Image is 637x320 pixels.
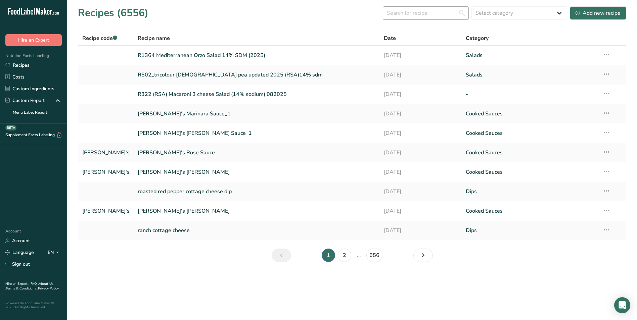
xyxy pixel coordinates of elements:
[78,5,148,20] h1: Recipes (6556)
[384,126,458,140] a: [DATE]
[5,34,62,46] button: Hire an Expert
[614,297,630,313] div: Open Intercom Messenger
[384,204,458,218] a: [DATE]
[5,281,29,286] a: Hire an Expert .
[138,165,376,179] a: [PERSON_NAME]'s [PERSON_NAME]
[272,249,291,262] a: Previous page
[138,87,376,101] a: R322 (RSA) Macaroni 3 cheese Salad (14% sodium) 082025
[138,184,376,199] a: roasted red pepper cottage cheese dip
[466,165,594,179] a: Cooked Sauces
[466,68,594,82] a: Salads
[384,184,458,199] a: [DATE]
[82,204,130,218] a: [PERSON_NAME]'s
[31,281,39,286] a: FAQ .
[384,223,458,237] a: [DATE]
[138,204,376,218] a: [PERSON_NAME]'s [PERSON_NAME]
[38,286,59,291] a: Privacy Policy
[384,107,458,121] a: [DATE]
[384,146,458,160] a: [DATE]
[5,247,34,258] a: Language
[466,48,594,62] a: Salads
[138,223,376,237] a: ranch cottage cheese
[384,34,396,42] span: Date
[5,301,62,309] div: Powered By FoodLabelMaker © 2025 All Rights Reserved
[384,48,458,62] a: [DATE]
[5,125,16,130] div: BETA
[366,249,382,262] a: Page 656.
[82,35,117,42] span: Recipe code
[466,107,594,121] a: Cooked Sauces
[466,87,594,101] a: -
[138,146,376,160] a: [PERSON_NAME]'s Rose Sauce
[138,48,376,62] a: R1364 Mediterranean Orzo Salad 14% SDM (2025)
[138,107,376,121] a: [PERSON_NAME]'s Marinara Sauce_1
[6,286,38,291] a: Terms & Conditions .
[384,87,458,101] a: [DATE]
[5,281,53,291] a: About Us .
[338,249,351,262] a: Page 2.
[383,6,469,20] input: Search for recipe
[570,6,626,20] button: Add new recipe
[82,165,130,179] a: [PERSON_NAME]'s
[138,126,376,140] a: [PERSON_NAME]'s [PERSON_NAME] Sauce_1
[82,146,130,160] a: [PERSON_NAME]'s
[138,34,170,42] span: Recipe name
[466,204,594,218] a: Cooked Sauces
[48,249,62,257] div: EN
[466,184,594,199] a: Dips
[466,34,489,42] span: Category
[466,146,594,160] a: Cooked Sauces
[5,97,45,104] div: Custom Report
[138,68,376,82] a: R502_tricolour [DEMOGRAPHIC_DATA] pea updated 2025 (RSA)14% sdm
[466,223,594,237] a: Dips
[384,68,458,82] a: [DATE]
[384,165,458,179] a: [DATE]
[576,9,621,17] div: Add new recipe
[413,249,433,262] a: Next page
[466,126,594,140] a: Cooked Sauces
